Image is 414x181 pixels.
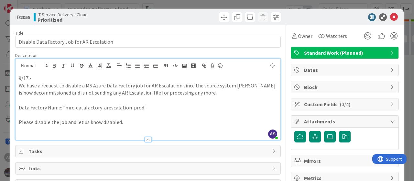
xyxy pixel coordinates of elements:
b: 2055 [20,14,30,20]
input: type card name here... [15,36,281,48]
span: Owner [298,32,312,40]
span: Watchers [326,32,347,40]
label: Title [15,30,24,36]
span: IT Service Delivery - Cloud [38,12,88,17]
p: Data Factory Name: "mrc-datafactory-arescalation-prod" [19,104,277,111]
p: We have a request to disable a MS Azure Data Factory job for AR Escalation since the source syste... [19,82,277,96]
span: Links [28,164,269,172]
span: Support [14,1,29,9]
span: Tasks [28,147,269,155]
span: Standard Work (Planned) [304,49,387,57]
p: Please disable the job and let us know disabled. [19,119,277,126]
b: Prioritized [38,17,88,22]
span: Block [304,83,387,91]
span: AS [268,130,277,139]
span: Dates [304,66,387,74]
p: 9/17 - [19,74,277,82]
span: ID [15,13,30,21]
span: Description [15,52,38,58]
span: Attachments [304,118,387,125]
span: ( 0/4 ) [340,101,350,107]
span: Custom Fields [304,100,387,108]
span: Mirrors [304,157,387,165]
